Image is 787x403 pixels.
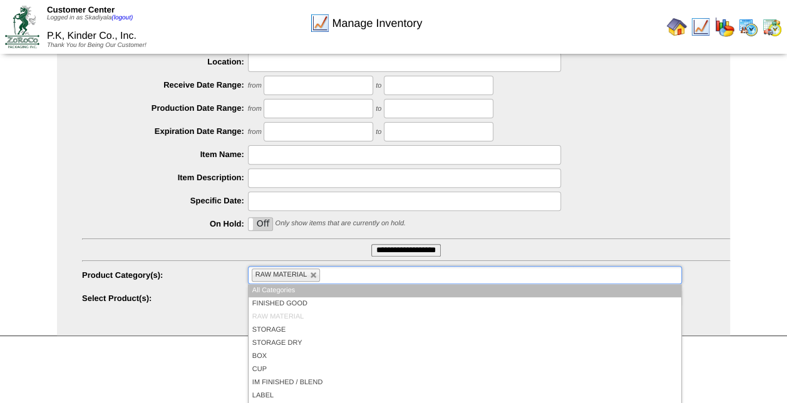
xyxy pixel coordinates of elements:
[248,105,262,113] span: from
[248,82,262,89] span: from
[667,17,687,37] img: home.gif
[82,57,248,66] label: Location:
[82,80,248,89] label: Receive Date Range:
[310,13,330,33] img: line_graph.gif
[249,284,681,297] li: All Categories
[248,128,262,136] span: from
[376,128,381,136] span: to
[332,17,422,30] span: Manage Inventory
[47,42,147,49] span: Thank You for Being Our Customer!
[249,218,272,230] label: Off
[82,219,248,228] label: On Hold:
[82,196,248,205] label: Specific Date:
[82,150,248,159] label: Item Name:
[714,17,734,37] img: graph.gif
[82,126,248,136] label: Expiration Date Range:
[249,310,681,324] li: RAW MATERIAL
[738,17,758,37] img: calendarprod.gif
[275,220,405,227] span: Only show items that are currently on hold.
[249,376,681,389] li: IM FINISHED / BLEND
[47,14,133,21] span: Logged in as Skadiyala
[255,271,307,278] span: RAW MATERIAL
[248,217,273,231] div: OnOff
[762,17,782,37] img: calendarinout.gif
[82,173,248,182] label: Item Description:
[249,297,681,310] li: FINISHED GOOD
[249,389,681,402] li: LABEL
[376,105,381,113] span: to
[249,337,681,350] li: STORAGE DRY
[82,103,248,113] label: Production Date Range:
[691,17,711,37] img: line_graph.gif
[82,270,248,280] label: Product Category(s):
[111,14,133,21] a: (logout)
[47,31,136,41] span: P.K, Kinder Co., Inc.
[47,5,115,14] span: Customer Center
[5,6,39,48] img: ZoRoCo_Logo(Green%26Foil)%20jpg.webp
[82,293,248,303] label: Select Product(s):
[249,363,681,376] li: CUP
[249,324,681,337] li: STORAGE
[249,350,681,363] li: BOX
[376,82,381,89] span: to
